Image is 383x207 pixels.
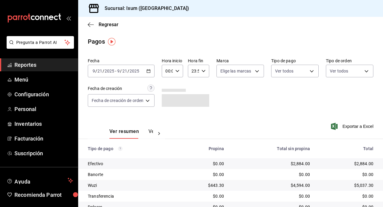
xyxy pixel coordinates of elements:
[320,182,373,188] div: $5,037.30
[97,69,103,73] input: --
[103,69,104,73] span: /
[14,149,73,157] span: Suscripción
[271,59,319,63] label: Tipo de pago
[320,161,373,167] div: $2,884.00
[88,171,172,178] div: Banorte
[220,68,251,74] span: Elige las marcas
[88,193,172,199] div: Transferencia
[4,44,74,50] a: Pregunta a Parrot AI
[88,161,172,167] div: Efectivo
[162,59,183,63] label: Hora inicio
[332,123,373,130] button: Exportar a Excel
[188,59,209,63] label: Hora fin
[182,146,224,151] div: Propina
[234,171,310,178] div: $0.00
[234,193,310,199] div: $0.00
[14,177,65,184] span: Ayuda
[92,69,95,73] input: --
[182,171,224,178] div: $0.00
[320,171,373,178] div: $0.00
[129,69,139,73] input: ----
[14,61,73,69] span: Reportes
[182,182,224,188] div: $443.30
[326,59,373,63] label: Tipo de orden
[120,69,122,73] span: /
[14,120,73,128] span: Inventarios
[320,146,373,151] div: Total
[275,68,293,74] span: Ver todos
[7,36,74,49] button: Pregunta a Parrot AI
[88,182,172,188] div: Wuzi
[182,161,224,167] div: $0.00
[88,146,172,151] div: Tipo de pago
[14,76,73,84] span: Menú
[104,69,115,73] input: ----
[92,97,143,103] span: Fecha de creación de orden
[66,16,71,20] button: open_drawer_menu
[234,146,310,151] div: Total sin propina
[88,85,122,92] div: Fecha de creación
[88,37,105,46] div: Pagos
[320,193,373,199] div: $0.00
[88,22,118,27] button: Regresar
[100,5,189,12] h3: Sucursal: Ixum ([GEOGRAPHIC_DATA])
[117,69,120,73] input: --
[127,69,129,73] span: /
[99,22,118,27] span: Regresar
[182,193,224,199] div: $0.00
[234,182,310,188] div: $4,594.00
[95,69,97,73] span: /
[109,128,139,139] button: Ver resumen
[14,90,73,98] span: Configuración
[14,105,73,113] span: Personal
[109,128,153,139] div: navigation tabs
[115,69,116,73] span: -
[330,68,348,74] span: Ver todos
[88,59,155,63] label: Fecha
[234,161,310,167] div: $2,884.00
[14,191,73,199] span: Recomienda Parrot
[16,39,65,46] span: Pregunta a Parrot AI
[118,147,122,151] svg: Los pagos realizados con Pay y otras terminales son montos brutos.
[149,128,171,139] button: Ver pagos
[108,38,115,45] img: Tooltip marker
[14,134,73,143] span: Facturación
[216,59,264,63] label: Marca
[122,69,127,73] input: --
